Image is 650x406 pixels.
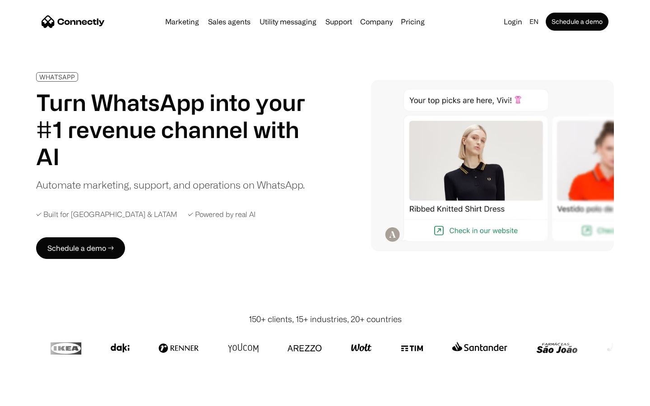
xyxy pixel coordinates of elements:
[18,390,54,403] ul: Language list
[36,177,305,192] div: Automate marketing, support, and operations on WhatsApp.
[360,15,393,28] div: Company
[36,89,316,170] h1: Turn WhatsApp into your #1 revenue channel with AI
[188,210,255,219] div: ✓ Powered by real AI
[529,15,539,28] div: en
[397,18,428,25] a: Pricing
[36,210,177,219] div: ✓ Built for [GEOGRAPHIC_DATA] & LATAM
[39,74,75,80] div: WHATSAPP
[162,18,203,25] a: Marketing
[36,237,125,259] a: Schedule a demo →
[249,313,402,325] div: 150+ clients, 15+ industries, 20+ countries
[500,15,526,28] a: Login
[256,18,320,25] a: Utility messaging
[322,18,356,25] a: Support
[546,13,608,31] a: Schedule a demo
[9,389,54,403] aside: Language selected: English
[204,18,254,25] a: Sales agents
